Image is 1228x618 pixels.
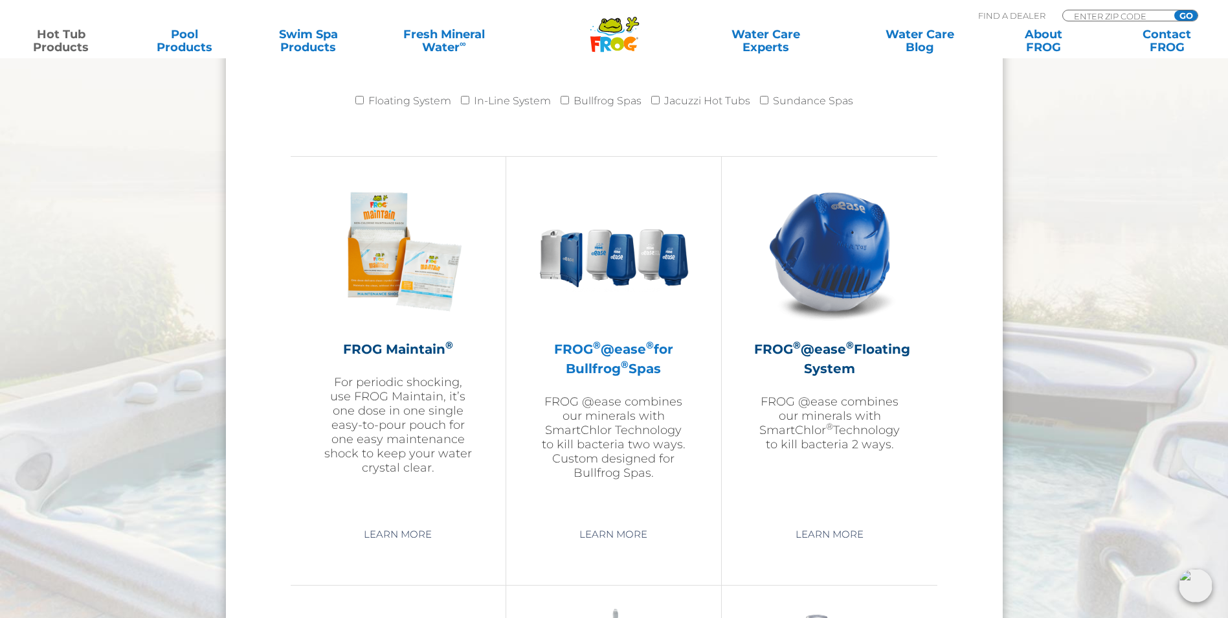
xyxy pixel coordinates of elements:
a: Learn More [781,523,878,546]
a: Fresh MineralWater∞ [384,28,504,54]
a: Water CareExperts [688,28,844,54]
sup: ® [445,339,453,351]
p: FROG @ease combines our minerals with SmartChlor Technology to kill bacteria two ways. Custom des... [539,395,689,480]
h2: FROG Maintain [323,339,473,359]
a: AboutFROG [995,28,1091,54]
p: Find A Dealer [978,10,1045,21]
h2: FROG @ease Floating System [754,339,905,378]
sup: ® [826,421,833,431]
a: PoolProducts [137,28,233,54]
a: Learn More [349,523,447,546]
img: openIcon [1179,569,1212,602]
label: Sundance Spas [773,88,853,114]
img: Frog_Maintain_Hero-2-v2-300x300.png [323,176,473,326]
label: Jacuzzi Hot Tubs [664,88,750,114]
a: Learn More [564,523,662,546]
label: Bullfrog Spas [574,88,642,114]
h2: FROG @ease for Bullfrog Spas [539,339,689,378]
a: FROG®@ease®Floating SystemFROG @ease combines our minerals with SmartChlor®Technology to kill bac... [754,176,905,513]
input: Zip Code Form [1073,10,1160,21]
img: hot-tub-product-atease-system-300x300.png [755,176,905,326]
p: For periodic shocking, use FROG Maintain, it’s one dose in one single easy-to-pour pouch for one ... [323,375,473,475]
a: FROG Maintain®For periodic shocking, use FROG Maintain, it’s one dose in one single easy-to-pour ... [323,176,473,513]
a: Water CareBlog [871,28,968,54]
p: FROG @ease combines our minerals with SmartChlor Technology to kill bacteria 2 ways. [754,395,905,452]
sup: ® [646,339,654,351]
sup: ® [846,339,854,351]
a: ContactFROG [1119,28,1215,54]
label: Floating System [368,88,451,114]
sup: ∞ [460,38,466,49]
a: Swim SpaProducts [260,28,357,54]
a: FROG®@ease®for Bullfrog®SpasFROG @ease combines our minerals with SmartChlor Technology to kill b... [539,176,689,513]
sup: ® [793,339,801,351]
sup: ® [593,339,601,351]
label: In-Line System [474,88,551,114]
sup: ® [621,358,629,371]
a: Hot TubProducts [13,28,109,54]
input: GO [1174,10,1198,21]
img: bullfrog-product-hero-300x300.png [539,176,689,326]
